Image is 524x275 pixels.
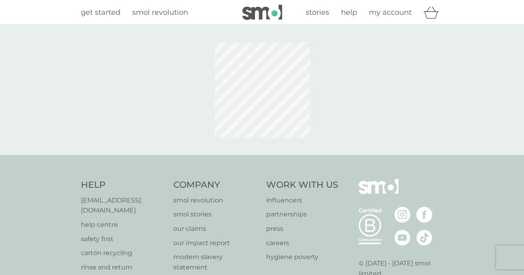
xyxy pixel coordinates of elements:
[173,238,258,248] a: our impact report
[132,7,188,18] a: smol revolution
[81,248,166,258] a: carton recycling
[81,262,166,273] a: rinse and return
[369,8,412,17] span: my account
[173,224,258,234] a: our claims
[242,5,282,20] img: smol
[369,7,412,18] a: my account
[81,8,120,17] span: get started
[416,230,432,246] img: visit the smol Tiktok page
[81,179,166,191] h4: Help
[266,179,338,191] h4: Work With Us
[173,252,258,272] a: modern slavery statement
[306,7,329,18] a: stories
[341,7,357,18] a: help
[81,220,166,230] a: help centre
[81,195,166,216] a: [EMAIL_ADDRESS][DOMAIN_NAME]
[266,224,338,234] a: press
[359,179,398,206] img: smol
[266,252,338,262] a: hygiene poverty
[81,7,120,18] a: get started
[266,238,338,248] a: careers
[173,195,258,206] a: smol revolution
[306,8,329,17] span: stories
[132,8,188,17] span: smol revolution
[173,179,258,191] h4: Company
[266,195,338,206] a: influencers
[81,234,166,244] a: safety first
[424,4,444,20] div: basket
[394,230,410,246] img: visit the smol Youtube page
[341,8,357,17] span: help
[266,209,338,220] a: partnerships
[416,207,432,223] img: visit the smol Facebook page
[173,209,258,220] a: smol stories
[394,207,410,223] img: visit the smol Instagram page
